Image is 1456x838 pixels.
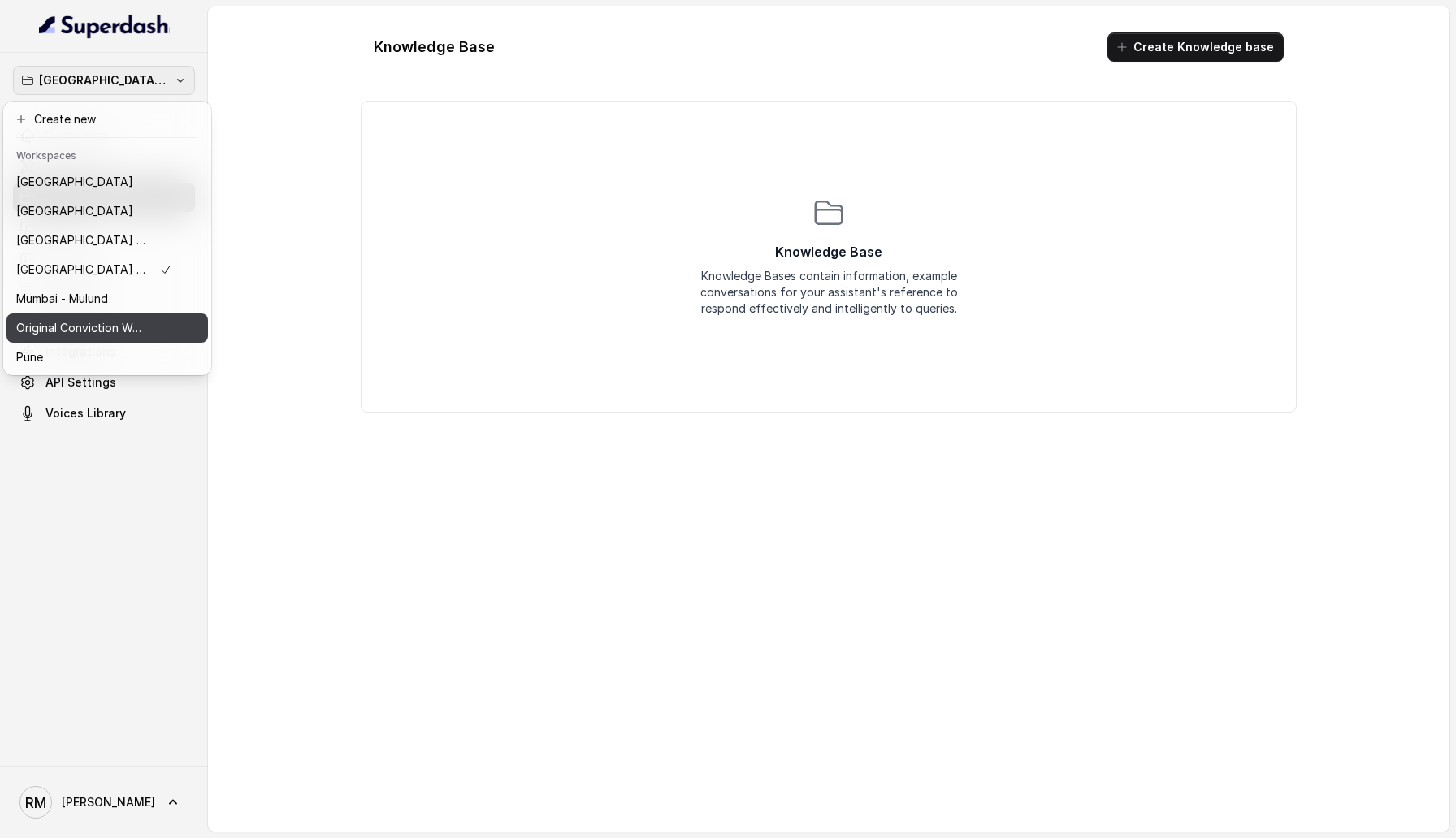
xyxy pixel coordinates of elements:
[39,71,169,90] p: [GEOGRAPHIC_DATA] - [GEOGRAPHIC_DATA] - [GEOGRAPHIC_DATA]
[6,141,208,167] header: Workspaces
[16,201,133,221] p: [GEOGRAPHIC_DATA]
[6,105,208,134] button: Create new
[16,231,146,250] p: ⁠⁠[GEOGRAPHIC_DATA] - Ijmima - [GEOGRAPHIC_DATA]
[16,318,146,338] p: Original Conviction Workspace
[16,172,133,192] p: [GEOGRAPHIC_DATA]
[16,260,146,279] p: [GEOGRAPHIC_DATA] - [GEOGRAPHIC_DATA] - [GEOGRAPHIC_DATA]
[16,289,108,309] p: Mumbai - Mulund
[13,66,195,95] button: [GEOGRAPHIC_DATA] - [GEOGRAPHIC_DATA] - [GEOGRAPHIC_DATA]
[3,102,211,375] div: [GEOGRAPHIC_DATA] - [GEOGRAPHIC_DATA] - [GEOGRAPHIC_DATA]
[16,348,43,367] p: Pune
